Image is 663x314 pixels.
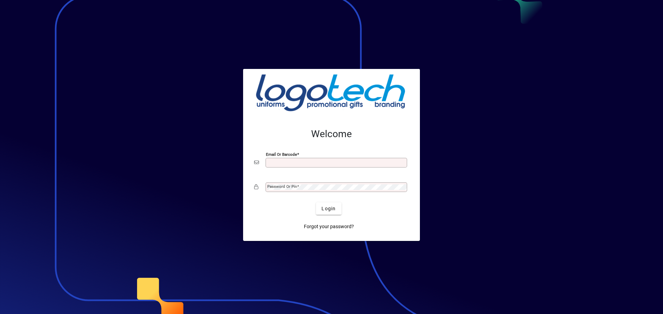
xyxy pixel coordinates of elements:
[266,152,297,157] mat-label: Email or Barcode
[316,202,341,215] button: Login
[301,220,357,233] a: Forgot your password?
[321,205,336,212] span: Login
[304,223,354,230] span: Forgot your password?
[267,184,297,189] mat-label: Password or Pin
[254,128,409,140] h2: Welcome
